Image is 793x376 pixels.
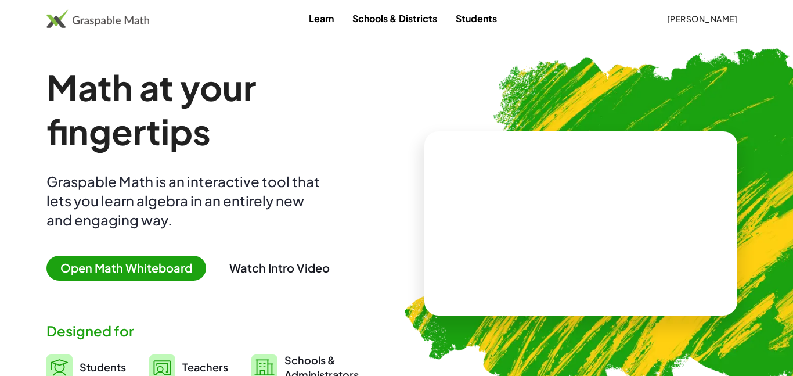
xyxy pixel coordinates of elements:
[46,256,206,281] span: Open Math Whiteboard
[46,321,378,341] div: Designed for
[494,180,668,267] video: What is this? This is dynamic math notation. Dynamic math notation plays a central role in how Gr...
[666,13,737,24] span: [PERSON_NAME]
[657,8,747,29] button: [PERSON_NAME]
[46,172,325,230] div: Graspable Math is an interactive tool that lets you learn algebra in an entirely new and engaging...
[446,8,506,29] a: Students
[229,260,330,275] button: Watch Intro Video
[46,263,215,275] a: Open Math Whiteboard
[300,8,343,29] a: Learn
[80,360,126,374] span: Students
[343,8,446,29] a: Schools & Districts
[182,360,228,374] span: Teachers
[46,65,378,153] h1: Math at your fingertips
